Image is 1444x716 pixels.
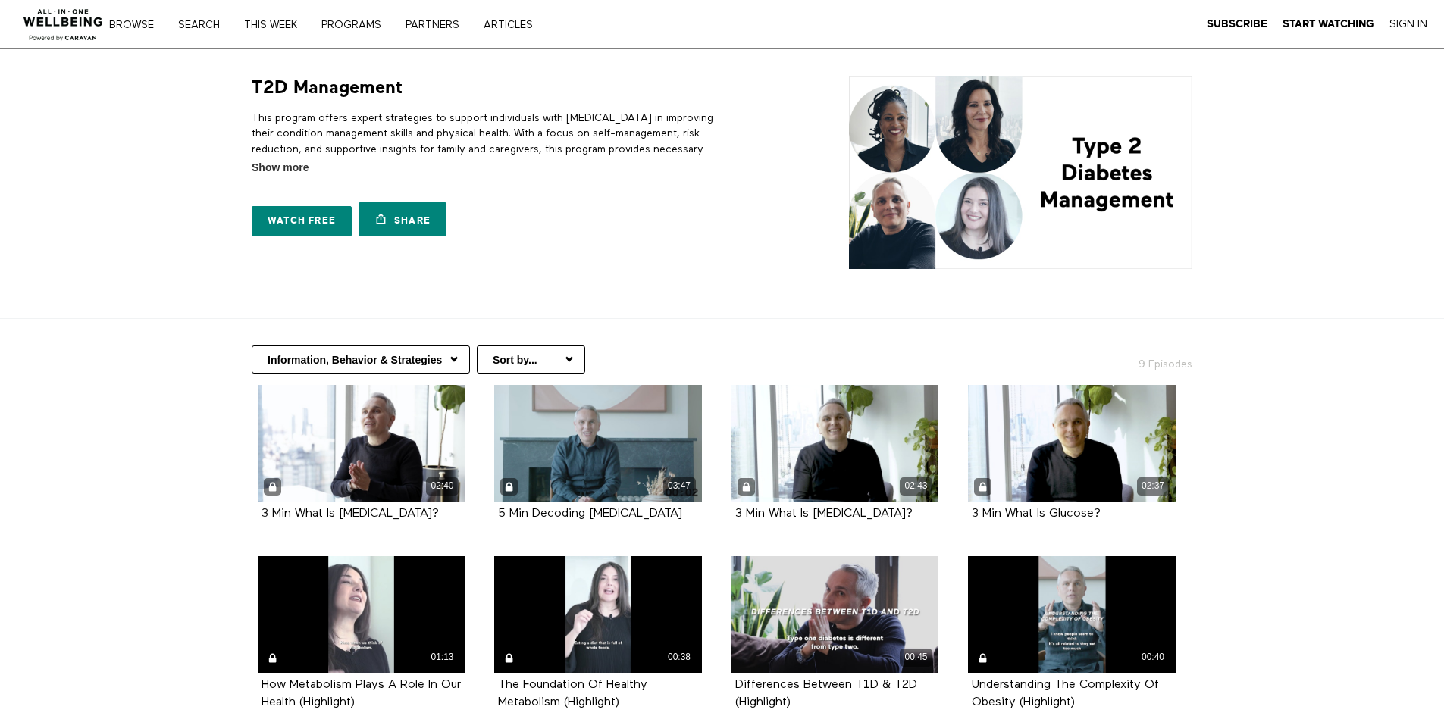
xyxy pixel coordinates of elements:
a: PROGRAMS [316,20,397,30]
a: 5 Min Decoding [MEDICAL_DATA] [498,508,682,519]
a: ARTICLES [478,20,549,30]
a: Search [173,20,236,30]
a: How Metabolism Plays A Role In Our Health (Highlight) [262,679,461,708]
a: Sign In [1389,17,1427,31]
div: 00:45 [900,649,932,666]
a: Understanding The Complexity Of Obesity (Highlight) [972,679,1159,708]
strong: Understanding The Complexity Of Obesity (Highlight) [972,679,1159,708]
div: 00:38 [663,649,696,666]
a: The Foundation Of Healthy Metabolism (Highlight) [498,679,647,708]
p: This program offers expert strategies to support individuals with [MEDICAL_DATA] in improving the... [252,111,716,172]
strong: 3 Min What Is Pre-Diabetes? [262,508,439,520]
div: 02:37 [1137,477,1170,495]
h2: 9 Episodes [1031,345,1201,372]
div: 00:40 [1137,649,1170,666]
strong: 5 Min Decoding Diabetes [498,508,682,520]
a: PARTNERS [400,20,475,30]
a: THIS WEEK [239,20,313,30]
div: 01:13 [426,649,459,666]
a: 3 Min What Is Glucose? 02:37 [968,385,1176,502]
a: 3 Min What Is Pre-Diabetes? 02:40 [258,385,465,502]
a: 5 Min Decoding Diabetes 03:47 [494,385,702,502]
a: How Metabolism Plays A Role In Our Health (Highlight) 01:13 [258,556,465,673]
a: The Foundation Of Healthy Metabolism (Highlight) 00:38 [494,556,702,673]
strong: Start Watching [1283,18,1374,30]
strong: How Metabolism Plays A Role In Our Health (Highlight) [262,679,461,708]
img: T2D Management [849,76,1192,269]
nav: Primary [120,17,564,32]
a: 3 Min What Is Glucose? [972,508,1101,519]
div: 02:40 [426,477,459,495]
a: Share [359,202,446,236]
div: 03:47 [663,477,696,495]
a: Browse [104,20,170,30]
a: Understanding The Complexity Of Obesity (Highlight) 00:40 [968,556,1176,673]
strong: 3 Min What Is Glucose? [972,508,1101,520]
h1: T2D Management [252,76,403,99]
strong: Subscribe [1207,18,1267,30]
a: Differences Between T1D & T2D (Highlight) [735,679,917,708]
a: 3 Min What Is [MEDICAL_DATA]? [262,508,439,519]
span: Show more [252,160,309,176]
a: Watch free [252,206,352,236]
strong: Differences Between T1D & T2D (Highlight) [735,679,917,708]
a: Differences Between T1D & T2D (Highlight) 00:45 [731,556,939,673]
a: Subscribe [1207,17,1267,31]
a: Start Watching [1283,17,1374,31]
strong: The Foundation Of Healthy Metabolism (Highlight) [498,679,647,708]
